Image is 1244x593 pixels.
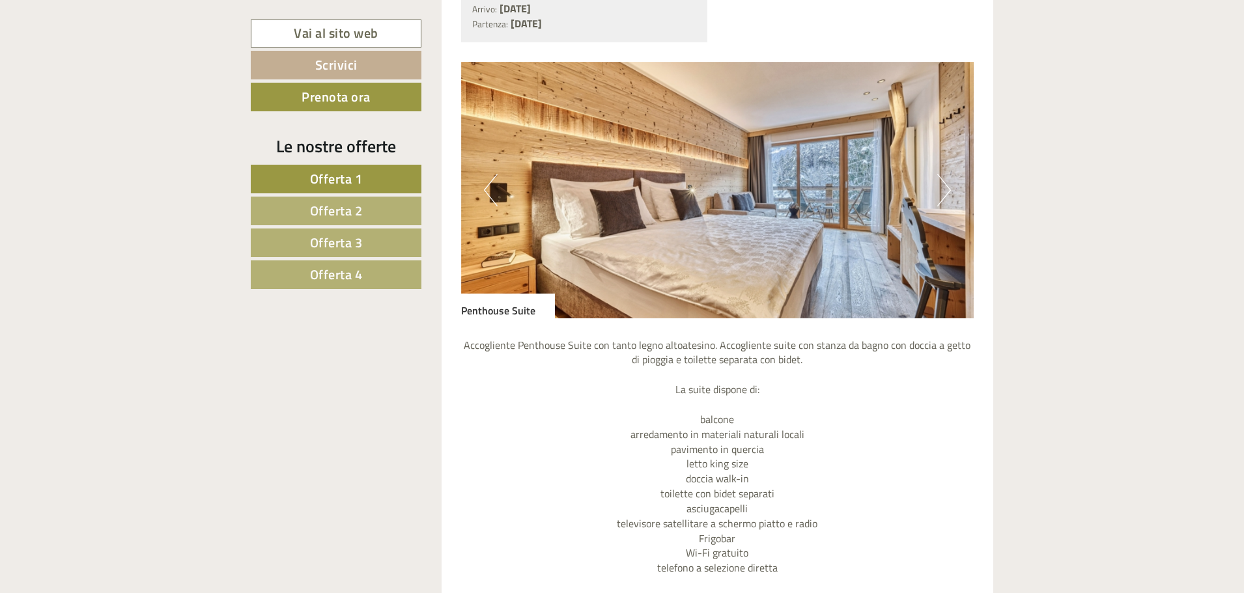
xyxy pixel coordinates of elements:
[251,83,421,111] a: Prenota ora
[310,169,363,189] span: Offerta 1
[511,16,542,31] b: [DATE]
[472,3,497,16] small: Arrivo:
[484,174,498,206] button: Previous
[937,174,951,206] button: Next
[461,62,974,318] img: image
[310,232,363,253] span: Offerta 3
[472,18,508,31] small: Partenza:
[310,264,363,284] span: Offerta 4
[251,134,421,158] div: Le nostre offerte
[500,1,531,16] b: [DATE]
[251,51,421,79] a: Scrivici
[251,20,421,48] a: Vai al sito web
[461,294,555,318] div: Penthouse Suite
[310,200,363,221] span: Offerta 2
